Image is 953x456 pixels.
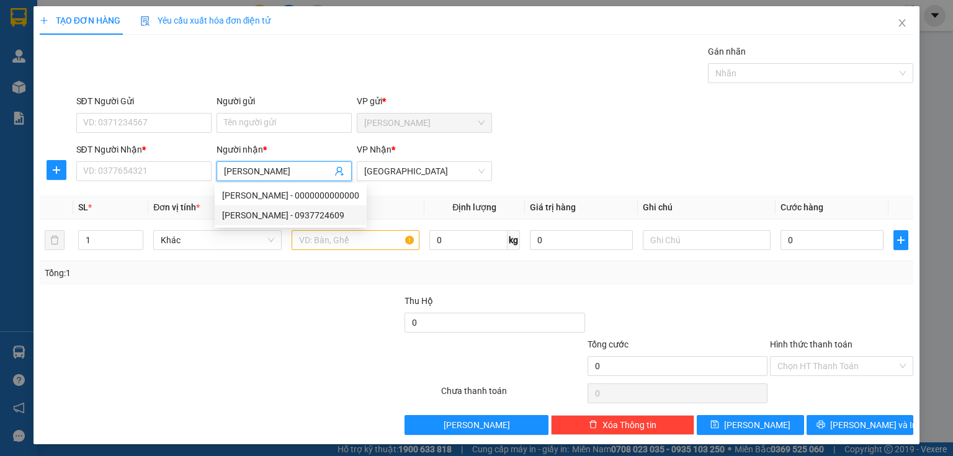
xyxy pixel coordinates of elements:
[530,202,576,212] span: Giá trị hàng
[807,415,914,435] button: printer[PERSON_NAME] và In
[47,160,66,180] button: plus
[885,6,919,41] button: Close
[893,230,908,250] button: plus
[530,230,633,250] input: 0
[551,415,694,435] button: deleteXóa Thông tin
[643,230,771,250] input: Ghi Chú
[897,18,907,28] span: close
[830,418,917,432] span: [PERSON_NAME] và In
[292,230,419,250] input: VD: Bàn, Ghế
[708,47,746,56] label: Gán nhãn
[40,16,120,25] span: TẠO ĐƠN HÀNG
[357,94,492,108] div: VP gửi
[215,186,367,205] div: LÊ VÂN - 0000000000000
[364,114,485,132] span: Phan Rang
[45,266,369,280] div: Tổng: 1
[405,415,548,435] button: [PERSON_NAME]
[589,420,597,430] span: delete
[364,162,485,181] span: Sài Gòn
[508,230,520,250] span: kg
[638,195,776,220] th: Ghi chú
[222,189,359,202] div: [PERSON_NAME] - 0000000000000
[217,143,352,156] div: Người nhận
[78,202,88,212] span: SL
[770,339,852,349] label: Hình thức thanh toán
[217,94,352,108] div: Người gửi
[817,420,825,430] span: printer
[444,418,510,432] span: [PERSON_NAME]
[153,202,200,212] span: Đơn vị tính
[405,296,433,306] span: Thu Hộ
[697,415,804,435] button: save[PERSON_NAME]
[452,202,496,212] span: Định lượng
[894,235,908,245] span: plus
[724,418,790,432] span: [PERSON_NAME]
[140,16,150,26] img: icon
[140,16,271,25] span: Yêu cầu xuất hóa đơn điện tử
[781,202,823,212] span: Cước hàng
[45,230,65,250] button: delete
[47,165,66,175] span: plus
[357,145,391,154] span: VP Nhận
[588,339,629,349] span: Tổng cước
[440,384,586,406] div: Chưa thanh toán
[161,231,274,249] span: Khác
[40,16,48,25] span: plus
[76,94,212,108] div: SĐT Người Gửi
[602,418,656,432] span: Xóa Thông tin
[334,166,344,176] span: user-add
[215,205,367,225] div: LÊ VÂN - 0937724609
[222,208,359,222] div: [PERSON_NAME] - 0937724609
[76,143,212,156] div: SĐT Người Nhận
[710,420,719,430] span: save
